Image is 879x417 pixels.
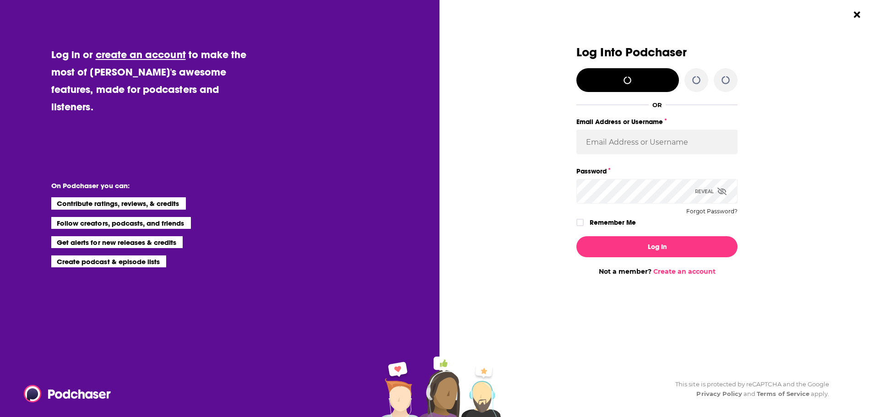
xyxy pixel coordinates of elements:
[576,130,738,154] input: Email Address or Username
[653,267,716,276] a: Create an account
[848,6,866,23] button: Close Button
[24,385,112,402] img: Podchaser - Follow, Share and Rate Podcasts
[696,390,742,397] a: Privacy Policy
[51,181,234,190] li: On Podchaser you can:
[576,165,738,177] label: Password
[668,379,829,399] div: This site is protected by reCAPTCHA and the Google and apply.
[51,255,166,267] li: Create podcast & episode lists
[51,236,183,248] li: Get alerts for new releases & credits
[576,46,738,59] h3: Log Into Podchaser
[24,385,104,402] a: Podchaser - Follow, Share and Rate Podcasts
[590,217,636,228] label: Remember Me
[576,236,738,257] button: Log In
[652,101,662,108] div: OR
[51,197,186,209] li: Contribute ratings, reviews, & credits
[51,217,191,229] li: Follow creators, podcasts, and friends
[757,390,809,397] a: Terms of Service
[96,48,186,61] a: create an account
[576,267,738,276] div: Not a member?
[576,116,738,128] label: Email Address or Username
[695,179,727,204] div: Reveal
[686,208,738,215] button: Forgot Password?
